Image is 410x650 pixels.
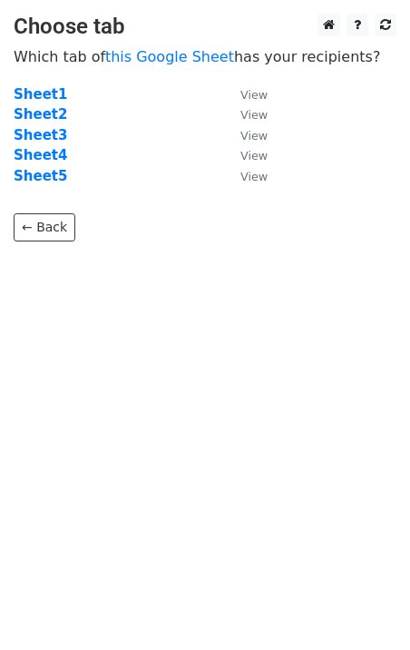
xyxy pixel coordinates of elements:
[14,106,67,123] a: Sheet2
[240,149,268,162] small: View
[240,170,268,183] small: View
[222,127,268,143] a: View
[222,168,268,184] a: View
[14,168,67,184] a: Sheet5
[14,14,396,40] h3: Choose tab
[14,47,396,66] p: Which tab of has your recipients?
[105,48,234,65] a: this Google Sheet
[222,106,268,123] a: View
[240,129,268,143] small: View
[14,86,67,103] a: Sheet1
[14,147,67,163] a: Sheet4
[222,86,268,103] a: View
[240,108,268,122] small: View
[14,127,67,143] a: Sheet3
[222,147,268,163] a: View
[240,88,268,102] small: View
[14,213,75,241] a: ← Back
